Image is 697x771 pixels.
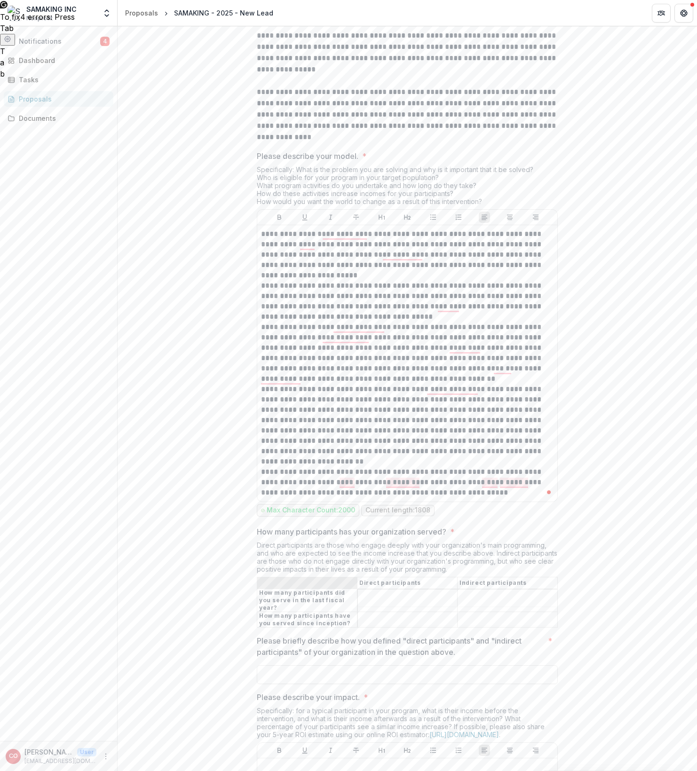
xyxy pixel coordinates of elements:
button: Bold [274,745,285,756]
button: Underline [299,745,310,756]
button: Italicize [325,745,336,756]
div: Tasks [19,75,106,85]
button: Align Right [530,212,541,223]
th: Direct participants [357,577,458,589]
button: Heading 2 [402,745,413,756]
p: How many participants has your organization served? [257,526,446,537]
button: Heading 1 [376,212,388,223]
p: [EMAIL_ADDRESS][DOMAIN_NAME] [24,757,96,765]
button: Align Left [479,745,490,756]
button: Italicize [325,212,336,223]
p: User [77,748,96,756]
th: Indirect participants [458,577,558,589]
div: Clinton Obura [9,753,18,759]
div: Documents [19,113,106,123]
button: Align Left [479,212,490,223]
button: Heading 2 [402,212,413,223]
button: Bullet List [428,212,439,223]
button: Ordered List [453,212,464,223]
p: Please describe your impact. [257,692,360,703]
div: Specifically: for a typical participant in your program, what is their income before the interven... [257,707,558,742]
a: [URL][DOMAIN_NAME] [429,731,499,739]
p: [PERSON_NAME] [24,747,73,757]
button: Align Center [504,745,515,756]
p: Please describe your model. [257,150,358,162]
a: Tasks [4,72,113,87]
button: Bullet List [428,745,439,756]
div: To enrich screen reader interactions, please activate Accessibility in Grammarly extension settings [261,229,554,498]
div: Specifically: What is the problem you are solving and why is it important that it be solved? Who ... [257,165,558,209]
button: Underline [299,212,310,223]
button: Bold [274,212,285,223]
a: Documents [4,110,113,126]
button: Align Center [504,212,515,223]
button: Heading 1 [376,745,388,756]
p: Current length: 1808 [365,506,430,514]
a: Proposals [4,91,113,107]
th: How many participants have you served since inception? [257,612,357,628]
button: More [100,751,111,762]
p: Please briefly describe how you defined "direct participants" and "indirect participants" of your... [257,635,544,658]
button: Strike [350,745,362,756]
p: Max Character Count: 2000 [267,506,355,514]
button: Align Right [530,745,541,756]
div: Proposals [19,94,106,104]
button: Strike [350,212,362,223]
button: Ordered List [453,745,464,756]
th: How many participants did you serve in the last fiscal year? [257,589,357,612]
div: Direct participants are those who engage deeply with your organization's main programming, and wh... [257,541,558,577]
